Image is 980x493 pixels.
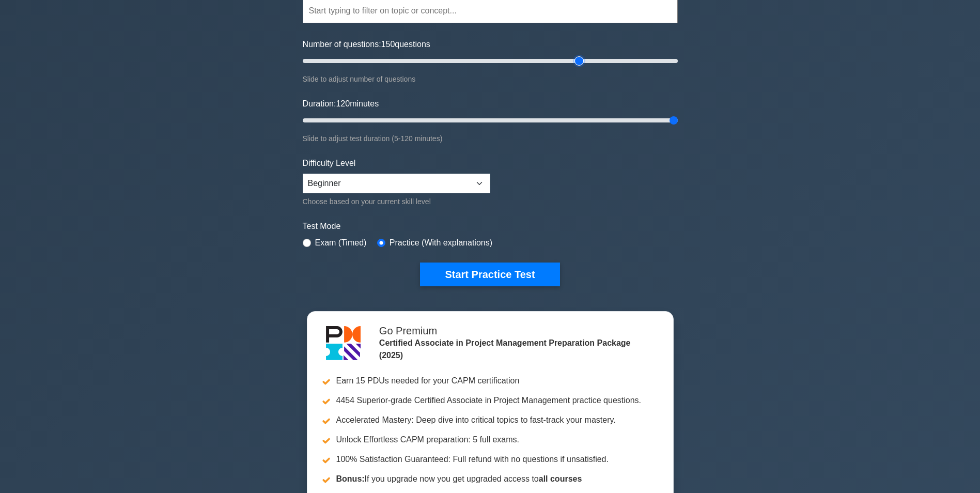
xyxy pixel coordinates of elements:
[315,237,367,249] label: Exam (Timed)
[420,263,559,286] button: Start Practice Test
[381,40,395,49] span: 150
[303,98,379,110] label: Duration: minutes
[303,73,678,85] div: Slide to adjust number of questions
[303,195,490,208] div: Choose based on your current skill level
[303,132,678,145] div: Slide to adjust test duration (5-120 minutes)
[303,157,356,170] label: Difficulty Level
[336,99,350,108] span: 120
[390,237,492,249] label: Practice (With explanations)
[303,220,678,233] label: Test Mode
[303,38,430,51] label: Number of questions: questions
